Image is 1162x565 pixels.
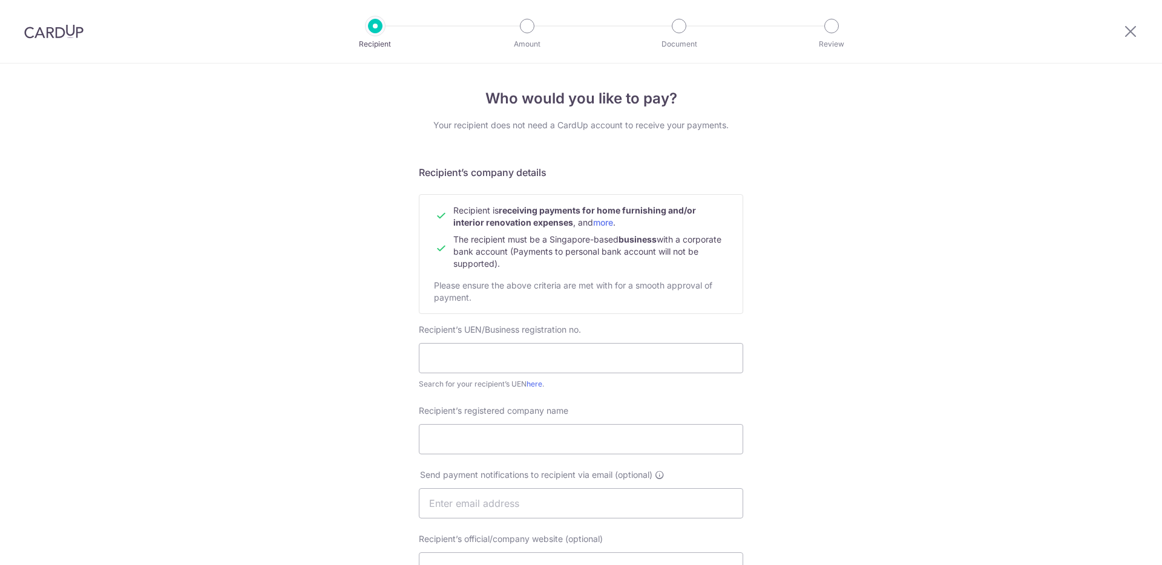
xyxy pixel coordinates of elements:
span: Send payment notifications to recipient via email (optional) [420,469,652,481]
p: Review [787,38,876,50]
h5: Recipient’s company details [419,165,743,180]
a: more [593,217,613,227]
span: Please ensure the above criteria are met with for a smooth approval of payment. [434,280,712,302]
iframe: Opens a widget where you can find more information [1084,529,1150,559]
p: Amount [482,38,572,50]
input: Enter email address [419,488,743,518]
p: Document [634,38,724,50]
a: here [527,379,542,388]
span: The recipient must be a Singapore-based with a corporate bank account (Payments to personal bank ... [453,234,721,269]
p: Recipient [330,38,420,50]
span: Recipient’s UEN/Business registration no. [419,324,581,335]
img: CardUp [24,24,84,39]
div: Your recipient does not need a CardUp account to receive your payments. [419,119,743,131]
label: Recipient’s official/company website (optional) [419,533,603,545]
b: business [619,234,657,244]
span: Recipient’s registered company name [419,405,568,416]
span: Recipient is , and . [453,205,696,227]
h4: Who would you like to pay? [419,88,743,109]
b: receiving payments for home furnishing and/or interior renovation expenses [453,205,696,227]
div: Search for your recipient’s UEN . [419,378,743,390]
